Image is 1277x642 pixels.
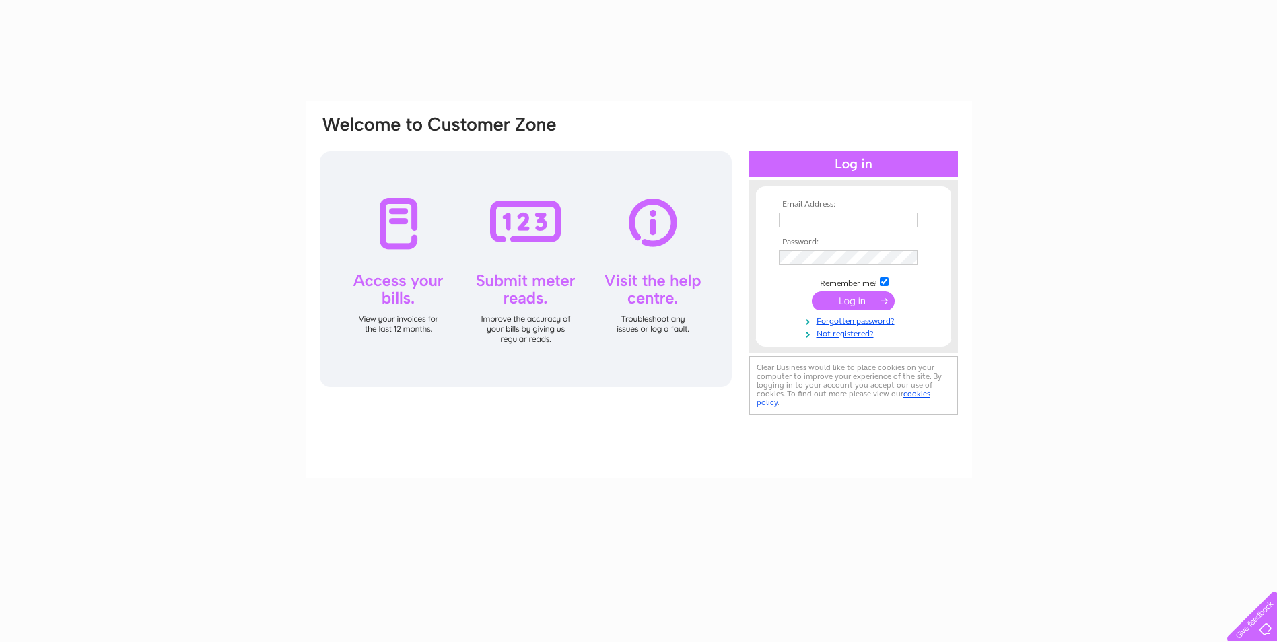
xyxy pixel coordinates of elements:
[779,326,932,339] a: Not registered?
[757,389,930,407] a: cookies policy
[775,238,932,247] th: Password:
[775,275,932,289] td: Remember me?
[812,291,895,310] input: Submit
[775,200,932,209] th: Email Address:
[779,314,932,326] a: Forgotten password?
[749,356,958,415] div: Clear Business would like to place cookies on your computer to improve your experience of the sit...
